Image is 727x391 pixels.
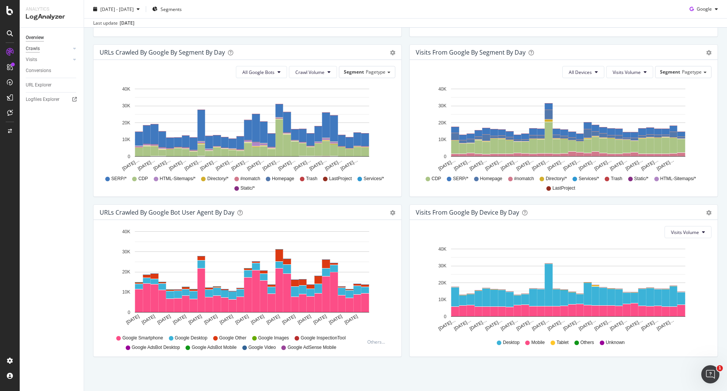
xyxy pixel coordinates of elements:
div: Overview [26,34,44,42]
span: CDP [138,176,148,182]
span: Visits Volume [613,69,641,75]
text: 30K [438,263,446,269]
div: gear [390,210,395,215]
div: Last update [93,20,134,27]
text: 20K [438,280,446,286]
a: Overview [26,34,78,42]
text: [DATE] [265,314,281,325]
span: Google Smartphone [122,335,163,341]
span: Trash [306,176,317,182]
div: Visits [26,56,37,64]
span: Trash [611,176,622,182]
text: 30K [122,103,130,108]
text: 0 [444,314,446,319]
span: HTML-Sitemaps/* [660,176,696,182]
span: SERP/* [453,176,468,182]
span: Segments [161,6,182,12]
text: 0 [128,154,130,159]
span: Google Video [248,344,276,351]
span: HTML-Sitemaps/* [160,176,196,182]
text: [DATE] [156,314,172,325]
text: [DATE] [141,314,156,325]
div: [DATE] [120,20,134,27]
text: [DATE] [125,314,140,325]
svg: A chart. [100,84,393,172]
text: [DATE] [172,314,187,325]
div: Others... [367,339,388,345]
button: Visits Volume [606,66,653,78]
text: 20K [438,120,446,126]
div: Visits from Google By Segment By Day [416,49,526,56]
span: Services/* [363,176,384,182]
text: [DATE] [281,314,296,325]
div: Crawls [26,45,40,53]
span: Segment [660,69,680,75]
button: Google [686,3,721,15]
button: [DATE] - [DATE] [90,3,143,15]
span: Directory/* [207,176,228,182]
span: Google AdsBot Desktop [132,344,180,351]
text: 10K [122,290,130,295]
a: Logfiles Explorer [26,96,78,104]
text: 40K [438,86,446,92]
span: CDP [432,176,441,182]
div: Analytics [26,6,78,13]
a: Crawls [26,45,71,53]
div: URLs Crawled by Google By Segment By Day [100,49,225,56]
span: Crawl Volume [295,69,324,75]
text: 10K [438,297,446,302]
div: LogAnalyzer [26,13,78,21]
span: Unknown [606,339,625,346]
div: URL Explorer [26,81,51,89]
span: Services/* [579,176,599,182]
span: Google Other [219,335,246,341]
text: 10K [122,137,130,142]
button: Crawl Volume [289,66,337,78]
span: #nomatch [514,176,534,182]
a: Conversions [26,67,78,75]
text: 40K [122,86,130,92]
text: 0 [444,154,446,159]
text: [DATE] [312,314,328,325]
text: [DATE] [219,314,234,325]
div: URLs Crawled by Google bot User Agent By Day [100,209,234,216]
span: Homepage [272,176,294,182]
span: LastProject [329,176,352,182]
text: 40K [438,247,446,252]
span: LastProject [552,185,575,192]
div: Visits From Google By Device By Day [416,209,519,216]
span: Google Desktop [175,335,207,341]
span: Google AdsBot Mobile [192,344,237,351]
text: [DATE] [343,314,359,325]
text: [DATE] [328,314,343,325]
span: Mobile [531,339,544,346]
span: Google Images [258,335,289,341]
svg: A chart. [416,244,709,332]
span: Homepage [480,176,502,182]
span: Pagetype [366,69,385,75]
div: Conversions [26,67,51,75]
span: Desktop [503,339,520,346]
text: 20K [122,120,130,126]
div: Logfiles Explorer [26,96,59,104]
text: 10K [438,137,446,142]
button: Segments [149,3,185,15]
div: gear [706,210,711,215]
span: Visits Volume [671,229,699,236]
svg: A chart. [100,226,393,331]
button: All Devices [562,66,604,78]
span: Google [697,6,712,12]
span: SERP/* [111,176,127,182]
button: Visits Volume [665,226,711,238]
div: gear [390,50,395,55]
span: 1 [717,365,723,371]
span: Others [580,339,594,346]
span: Pagetype [682,69,702,75]
span: All Google Bots [242,69,275,75]
span: Static/* [240,185,255,192]
iframe: Intercom live chat [701,365,719,383]
text: [DATE] [203,314,218,325]
text: 30K [438,103,446,108]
